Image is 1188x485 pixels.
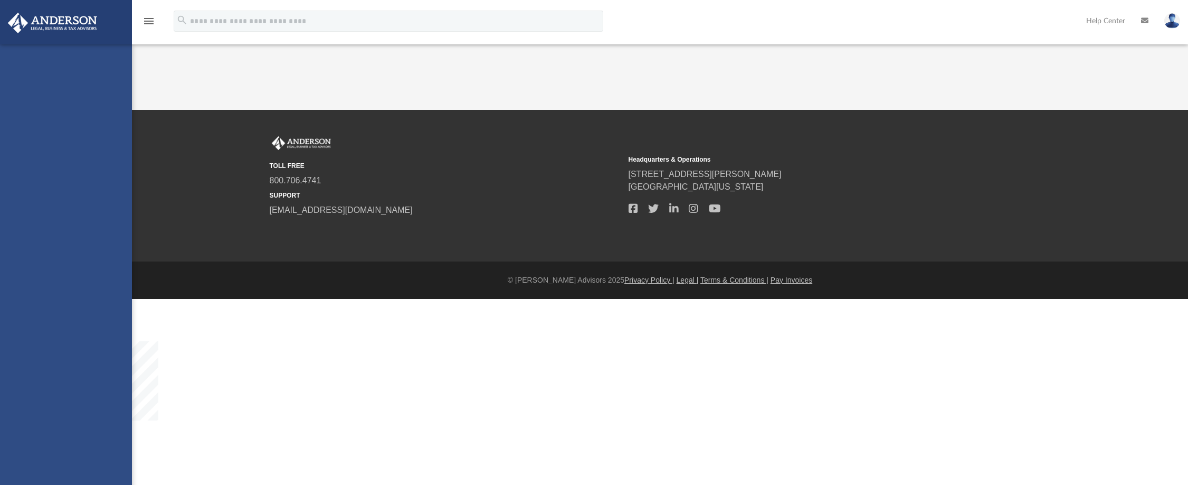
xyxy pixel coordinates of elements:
[270,206,413,214] a: [EMAIL_ADDRESS][DOMAIN_NAME]
[629,155,980,164] small: Headquarters & Operations
[270,136,333,150] img: Anderson Advisors Platinum Portal
[142,15,155,27] i: menu
[270,176,321,185] a: 800.706.4741
[132,275,1188,286] div: © [PERSON_NAME] Advisors 2025
[629,182,764,191] a: [GEOGRAPHIC_DATA][US_STATE]
[677,276,699,284] a: Legal |
[270,161,621,171] small: TOLL FREE
[629,170,782,179] a: [STREET_ADDRESS][PERSON_NAME]
[5,13,100,33] img: Anderson Advisors Platinum Portal
[700,276,768,284] a: Terms & Conditions |
[176,14,188,26] i: search
[1164,13,1180,29] img: User Pic
[142,20,155,27] a: menu
[270,191,621,200] small: SUPPORT
[624,276,674,284] a: Privacy Policy |
[771,276,812,284] a: Pay Invoices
